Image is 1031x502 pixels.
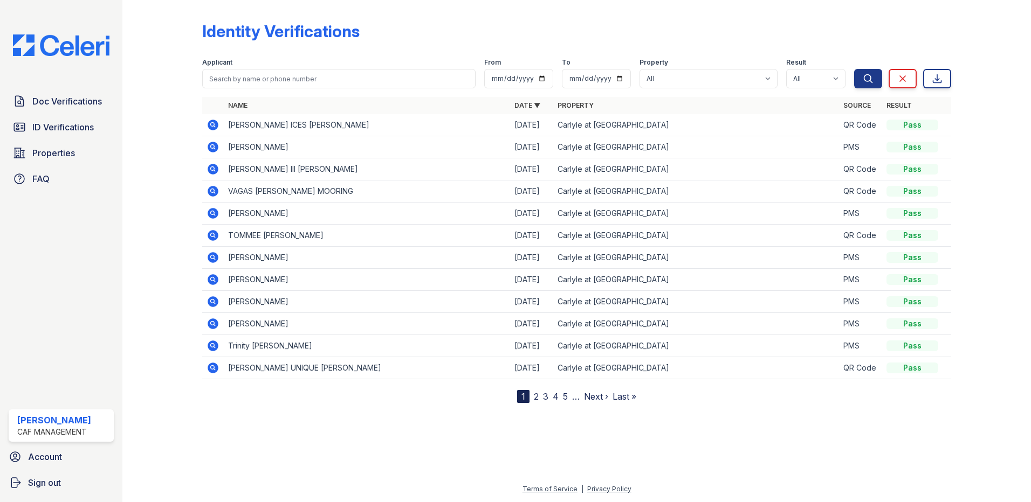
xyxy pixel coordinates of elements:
td: [PERSON_NAME] [224,203,510,225]
a: 4 [553,391,559,402]
a: Properties [9,142,114,164]
td: [PERSON_NAME] UNIQUE [PERSON_NAME] [224,357,510,379]
td: PMS [839,291,882,313]
a: Sign out [4,472,118,493]
td: [PERSON_NAME] [224,269,510,291]
td: QR Code [839,225,882,247]
div: Identity Verifications [202,22,360,41]
a: Property [558,101,594,109]
td: PMS [839,335,882,357]
div: Pass [886,362,938,373]
a: 5 [563,391,568,402]
td: Carlyle at [GEOGRAPHIC_DATA] [553,225,840,247]
td: PMS [839,203,882,225]
a: 2 [534,391,539,402]
td: Carlyle at [GEOGRAPHIC_DATA] [553,291,840,313]
div: Pass [886,230,938,241]
a: Source [843,101,871,109]
td: [DATE] [510,269,553,291]
td: VAGAS [PERSON_NAME] MOORING [224,180,510,203]
td: TOMMEE [PERSON_NAME] [224,225,510,247]
td: PMS [839,247,882,269]
td: PMS [839,269,882,291]
span: Doc Verifications [32,95,102,108]
div: Pass [886,186,938,197]
td: [DATE] [510,313,553,335]
a: FAQ [9,168,114,190]
td: Carlyle at [GEOGRAPHIC_DATA] [553,114,840,136]
img: CE_Logo_Blue-a8612792a0a2168367f1c8372b55b34899dd931a85d93a1a3d3e32e68fde9ad4.png [4,34,118,56]
td: [DATE] [510,225,553,247]
td: [DATE] [510,180,553,203]
span: Properties [32,147,75,159]
td: Carlyle at [GEOGRAPHIC_DATA] [553,313,840,335]
td: [DATE] [510,114,553,136]
td: Carlyle at [GEOGRAPHIC_DATA] [553,269,840,291]
td: QR Code [839,114,882,136]
span: … [572,390,580,403]
td: [PERSON_NAME] [224,291,510,313]
span: Sign out [28,476,61,489]
a: Privacy Policy [587,485,631,493]
div: CAF Management [17,427,91,437]
div: Pass [886,340,938,351]
div: [PERSON_NAME] [17,414,91,427]
td: [DATE] [510,335,553,357]
input: Search by name or phone number [202,69,476,88]
div: Pass [886,142,938,152]
td: QR Code [839,180,882,203]
td: Trinity [PERSON_NAME] [224,335,510,357]
label: Property [640,58,668,67]
td: Carlyle at [GEOGRAPHIC_DATA] [553,203,840,225]
td: [PERSON_NAME] [224,136,510,158]
div: Pass [886,318,938,329]
td: QR Code [839,357,882,379]
a: Last » [613,391,636,402]
a: Next › [584,391,608,402]
span: FAQ [32,172,50,185]
td: [DATE] [510,291,553,313]
div: 1 [517,390,530,403]
label: From [484,58,501,67]
a: Date ▼ [514,101,540,109]
td: [PERSON_NAME] [224,247,510,269]
div: Pass [886,120,938,130]
div: Pass [886,208,938,219]
td: QR Code [839,158,882,180]
label: Result [786,58,806,67]
a: Doc Verifications [9,90,114,112]
td: [DATE] [510,158,553,180]
td: Carlyle at [GEOGRAPHIC_DATA] [553,158,840,180]
td: [PERSON_NAME] III [PERSON_NAME] [224,158,510,180]
td: PMS [839,136,882,158]
td: Carlyle at [GEOGRAPHIC_DATA] [553,335,840,357]
td: Carlyle at [GEOGRAPHIC_DATA] [553,247,840,269]
div: | [581,485,583,493]
td: [DATE] [510,247,553,269]
a: Result [886,101,912,109]
div: Pass [886,274,938,285]
td: [PERSON_NAME] [224,313,510,335]
a: Name [228,101,248,109]
td: PMS [839,313,882,335]
td: [DATE] [510,203,553,225]
a: Terms of Service [523,485,578,493]
td: [DATE] [510,136,553,158]
span: Account [28,450,62,463]
div: Pass [886,296,938,307]
td: Carlyle at [GEOGRAPHIC_DATA] [553,357,840,379]
a: Account [4,446,118,468]
div: Pass [886,252,938,263]
div: Pass [886,164,938,175]
td: [PERSON_NAME] ICES [PERSON_NAME] [224,114,510,136]
a: 3 [543,391,548,402]
td: [DATE] [510,357,553,379]
label: To [562,58,571,67]
span: ID Verifications [32,121,94,134]
label: Applicant [202,58,232,67]
a: ID Verifications [9,116,114,138]
td: Carlyle at [GEOGRAPHIC_DATA] [553,136,840,158]
td: Carlyle at [GEOGRAPHIC_DATA] [553,180,840,203]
